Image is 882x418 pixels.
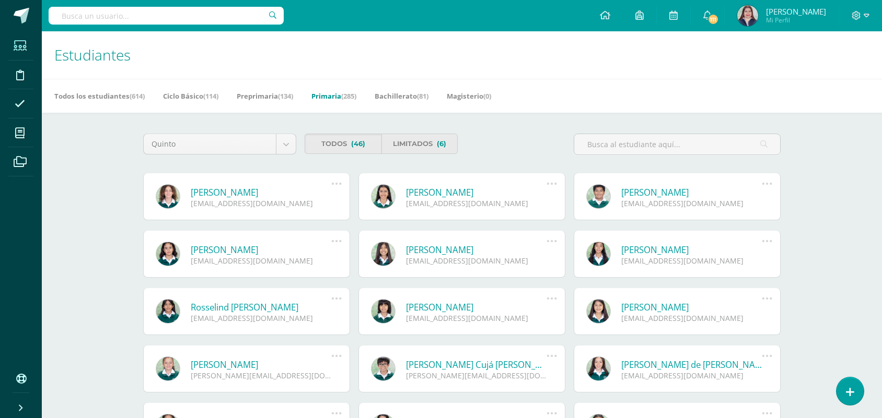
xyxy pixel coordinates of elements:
[621,313,762,323] div: [EMAIL_ADDRESS][DOMAIN_NAME]
[375,88,428,104] a: Bachillerato(81)
[305,134,381,154] a: Todos(46)
[621,244,762,256] a: [PERSON_NAME]
[381,134,458,154] a: Limitados(6)
[406,301,547,313] a: [PERSON_NAME]
[191,313,331,323] div: [EMAIL_ADDRESS][DOMAIN_NAME]
[406,186,547,198] a: [PERSON_NAME]
[437,134,446,153] span: (6)
[144,134,296,154] a: Quinto
[447,88,491,104] a: Magisterio(0)
[191,198,331,208] div: [EMAIL_ADDRESS][DOMAIN_NAME]
[483,91,491,101] span: (0)
[191,359,331,371] a: [PERSON_NAME]
[54,45,131,65] span: Estudiantes
[766,6,826,17] span: [PERSON_NAME]
[621,198,762,208] div: [EMAIL_ADDRESS][DOMAIN_NAME]
[351,134,365,153] span: (46)
[621,301,762,313] a: [PERSON_NAME]
[191,244,331,256] a: [PERSON_NAME]
[621,371,762,380] div: [EMAIL_ADDRESS][DOMAIN_NAME]
[152,134,268,154] span: Quinto
[406,371,547,380] div: [PERSON_NAME][EMAIL_ADDRESS][DOMAIN_NAME]
[237,88,293,104] a: Preprimaria(134)
[621,359,762,371] a: [PERSON_NAME] de [PERSON_NAME]
[191,186,331,198] a: [PERSON_NAME]
[163,88,218,104] a: Ciclo Básico(114)
[203,91,218,101] span: (114)
[406,256,547,266] div: [EMAIL_ADDRESS][DOMAIN_NAME]
[341,91,356,101] span: (285)
[49,7,284,25] input: Busca un usuario...
[766,16,826,25] span: Mi Perfil
[406,359,547,371] a: [PERSON_NAME] Cujá [PERSON_NAME]
[191,371,331,380] div: [PERSON_NAME][EMAIL_ADDRESS][DOMAIN_NAME]
[574,134,780,154] input: Busca al estudiante aquí...
[311,88,356,104] a: Primaria(285)
[54,88,145,104] a: Todos los estudiantes(614)
[417,91,428,101] span: (81)
[130,91,145,101] span: (614)
[406,244,547,256] a: [PERSON_NAME]
[406,198,547,208] div: [EMAIL_ADDRESS][DOMAIN_NAME]
[621,186,762,198] a: [PERSON_NAME]
[707,14,719,25] span: 111
[406,313,547,323] div: [EMAIL_ADDRESS][DOMAIN_NAME]
[621,256,762,266] div: [EMAIL_ADDRESS][DOMAIN_NAME]
[191,301,331,313] a: Rosselind [PERSON_NAME]
[278,91,293,101] span: (134)
[737,5,758,26] img: 4699b960af3d86597f947e24a004c187.png
[191,256,331,266] div: [EMAIL_ADDRESS][DOMAIN_NAME]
